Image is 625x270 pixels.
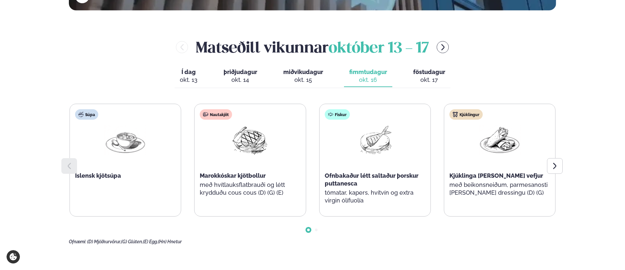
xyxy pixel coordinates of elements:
[180,68,197,76] span: Í dag
[75,109,98,120] div: Súpa
[413,76,445,84] div: okt. 17
[78,112,84,117] img: soup.svg
[158,239,182,244] span: (Hn) Hnetur
[325,189,425,204] p: tómatar, kapers, hvítvín og extra virgin ólífuolía
[175,66,203,87] button: Í dag okt. 13
[278,66,328,87] button: miðvikudagur okt. 15
[283,76,323,84] div: okt. 15
[349,76,387,84] div: okt. 16
[449,109,483,120] div: Kjúklingur
[479,125,521,155] img: Wraps.png
[224,68,257,75] span: þriðjudagur
[349,68,387,75] span: fimmtudagur
[104,125,146,155] img: Soup.png
[203,112,208,117] img: beef.svg
[453,112,458,117] img: chicken.svg
[196,37,429,58] h2: Matseðill vikunnar
[408,66,450,87] button: föstudagur okt. 17
[307,229,310,231] span: Go to slide 1
[200,109,232,120] div: Nautakjöt
[283,68,323,75] span: miðvikudagur
[229,125,271,155] img: Beef-Meat.png
[315,229,318,231] span: Go to slide 2
[180,76,197,84] div: okt. 13
[75,172,121,179] span: Íslensk kjötsúpa
[69,239,86,244] span: Ofnæmi:
[224,76,257,84] div: okt. 14
[7,250,20,263] a: Cookie settings
[218,66,262,87] button: þriðjudagur okt. 14
[200,172,266,179] span: Marokkóskar kjötbollur
[449,172,543,179] span: Kjúklinga [PERSON_NAME] vefjur
[328,112,333,117] img: fish.svg
[354,125,396,155] img: Fish.png
[449,181,550,197] p: með beikonsneiðum, parmesanosti [PERSON_NAME] dressingu (D) (G)
[437,41,449,53] button: menu-btn-right
[413,68,445,75] span: föstudagur
[200,181,300,197] p: með hvítlauksflatbrauði og létt krydduðu cous cous (D) (G) (E)
[325,172,418,187] span: Ofnbakaður létt saltaður þorskur puttanesca
[121,239,143,244] span: (G) Glúten,
[143,239,158,244] span: (E) Egg,
[176,41,188,53] button: menu-btn-left
[329,41,429,56] span: október 13 - 17
[325,109,350,120] div: Fiskur
[344,66,392,87] button: fimmtudagur okt. 16
[87,239,121,244] span: (D) Mjólkurvörur,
